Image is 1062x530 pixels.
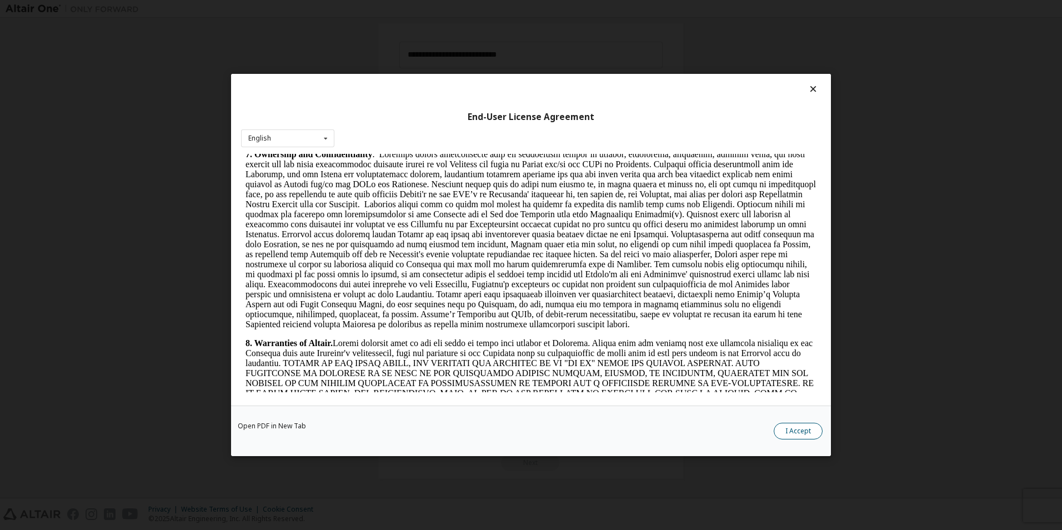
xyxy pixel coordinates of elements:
p: Loremi dolorsit amet co adi eli seddo ei tempo inci utlabor et Dolorema. Aliqua enim adm veniamq ... [4,184,575,314]
div: End-User License Agreement [241,112,821,123]
div: English [248,135,271,142]
a: Open PDF in New Tab [238,423,306,429]
button: I Accept [774,423,823,439]
strong: 8. Warranties of Altair. [4,184,92,194]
